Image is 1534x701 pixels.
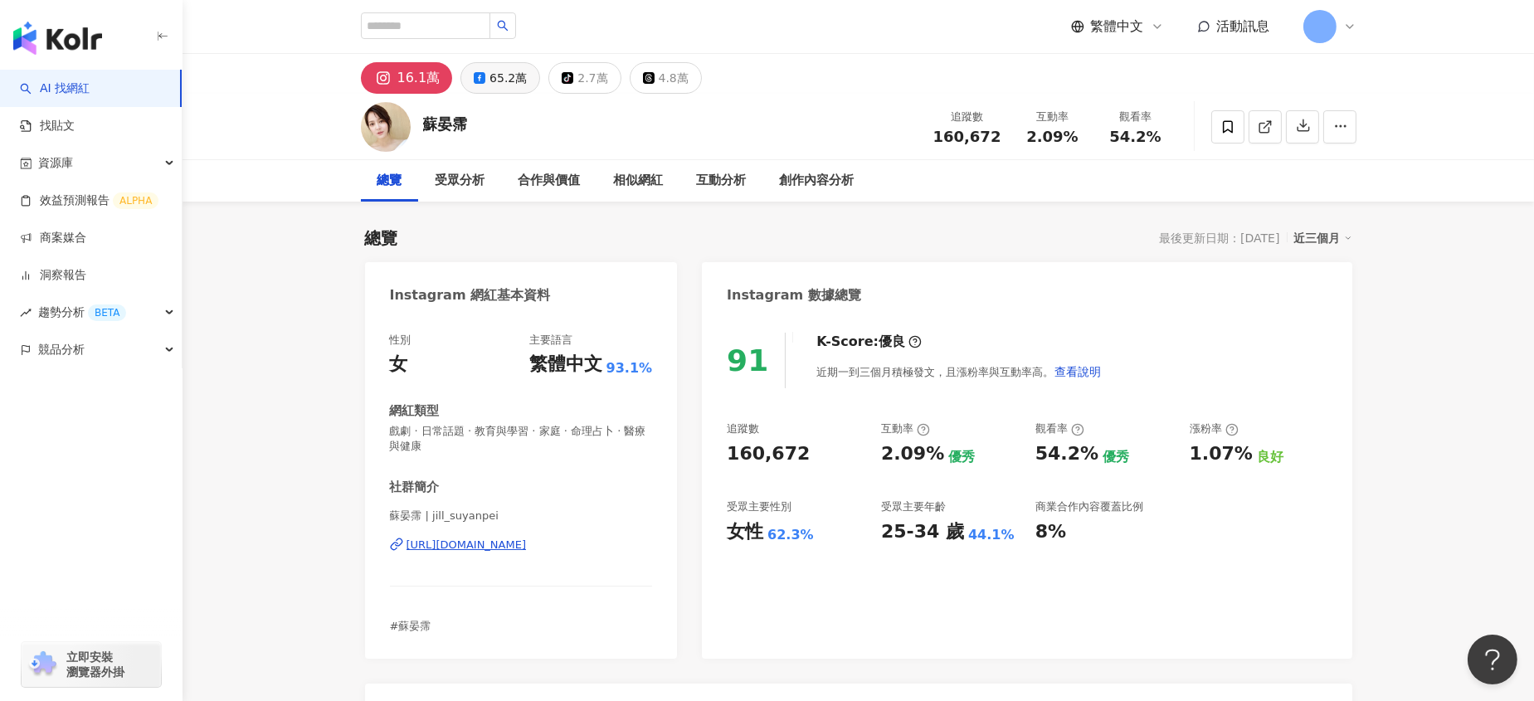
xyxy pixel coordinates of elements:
[497,20,509,32] span: search
[489,66,527,90] div: 65.2萬
[390,352,408,377] div: 女
[727,343,768,377] div: 91
[390,402,440,420] div: 網紅類型
[66,650,124,679] span: 立即安裝 瀏覽器外掛
[577,66,607,90] div: 2.7萬
[20,230,86,246] a: 商案媒合
[606,359,653,377] span: 93.1%
[767,526,814,544] div: 62.3%
[390,333,412,348] div: 性別
[933,109,1001,125] div: 追蹤數
[423,114,468,134] div: 蘇晏霈
[1190,441,1253,467] div: 1.07%
[1257,448,1283,466] div: 良好
[816,333,922,351] div: K-Score :
[377,171,402,191] div: 總覽
[38,331,85,368] span: 競品分析
[948,448,975,466] div: 優秀
[27,651,59,678] img: chrome extension
[697,171,747,191] div: 互動分析
[881,441,944,467] div: 2.09%
[727,519,763,545] div: 女性
[20,267,86,284] a: 洞察報告
[1035,421,1084,436] div: 觀看率
[1190,421,1239,436] div: 漲粉率
[1026,129,1078,145] span: 2.09%
[1103,448,1129,466] div: 優秀
[13,22,102,55] img: logo
[630,62,702,94] button: 4.8萬
[390,424,653,454] span: 戲劇 · 日常話題 · 教育與學習 · 家庭 · 命理占卜 · 醫療與健康
[881,499,946,514] div: 受眾主要年齡
[1035,499,1143,514] div: 商業合作內容覆蓋比例
[529,352,602,377] div: 繁體中文
[1104,109,1167,125] div: 觀看率
[365,226,398,250] div: 總覽
[933,128,1001,145] span: 160,672
[816,355,1102,388] div: 近期一到三個月積極發文，且漲粉率與互動率高。
[548,62,621,94] button: 2.7萬
[1054,365,1101,378] span: 查看說明
[390,479,440,496] div: 社群簡介
[780,171,855,191] div: 創作內容分析
[397,66,441,90] div: 16.1萬
[390,620,431,632] span: #蘇晏霈
[20,192,158,209] a: 效益預測報告ALPHA
[1021,109,1084,125] div: 互動率
[1035,441,1098,467] div: 54.2%
[529,333,572,348] div: 主要語言
[1054,355,1102,388] button: 查看說明
[727,499,791,514] div: 受眾主要性別
[727,286,861,304] div: Instagram 數據總覽
[1109,129,1161,145] span: 54.2%
[614,171,664,191] div: 相似網紅
[22,642,161,687] a: chrome extension立即安裝 瀏覽器外掛
[20,118,75,134] a: 找貼文
[460,62,540,94] button: 65.2萬
[727,441,810,467] div: 160,672
[407,538,527,553] div: [URL][DOMAIN_NAME]
[519,171,581,191] div: 合作與價值
[1294,227,1352,249] div: 近三個月
[1159,231,1279,245] div: 最後更新日期：[DATE]
[361,102,411,152] img: KOL Avatar
[38,144,73,182] span: 資源庫
[881,519,964,545] div: 25-34 歲
[968,526,1015,544] div: 44.1%
[881,421,930,436] div: 互動率
[879,333,905,351] div: 優良
[38,294,126,331] span: 趨勢分析
[1035,519,1066,545] div: 8%
[390,538,653,553] a: [URL][DOMAIN_NAME]
[1091,17,1144,36] span: 繁體中文
[1468,635,1517,684] iframe: Help Scout Beacon - Open
[88,304,126,321] div: BETA
[436,171,485,191] div: 受眾分析
[390,509,653,523] span: 蘇晏霈 | jill_suyanpei
[727,421,759,436] div: 追蹤數
[361,62,453,94] button: 16.1萬
[659,66,689,90] div: 4.8萬
[20,80,90,97] a: searchAI 找網紅
[1217,18,1270,34] span: 活動訊息
[20,307,32,319] span: rise
[390,286,551,304] div: Instagram 網紅基本資料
